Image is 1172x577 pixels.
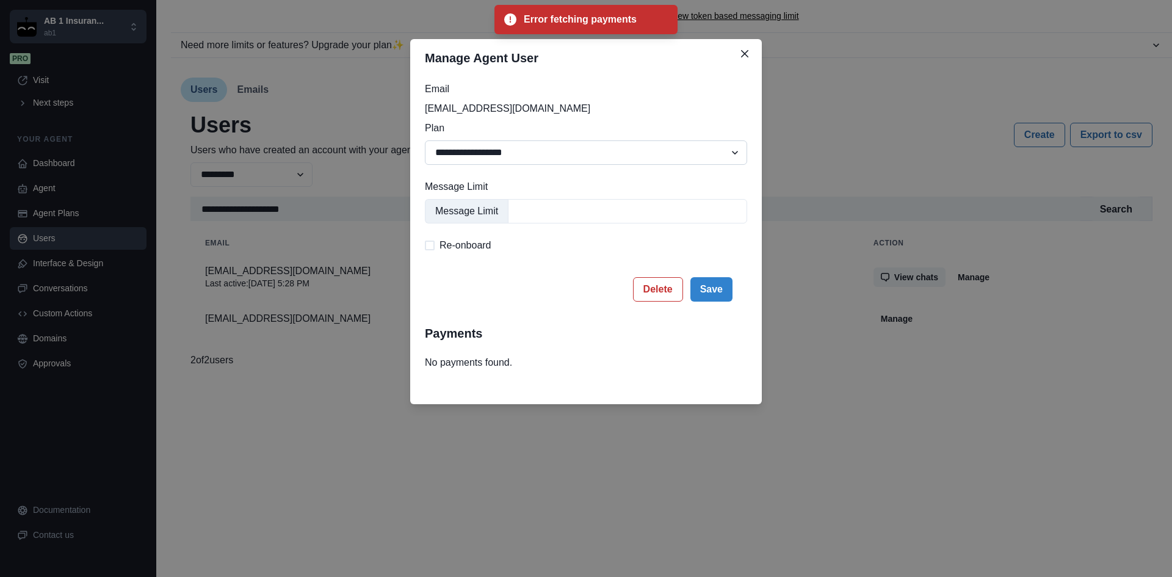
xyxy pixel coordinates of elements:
[524,12,653,27] div: Error fetching payments
[425,355,747,370] p: No payments found.
[425,326,747,341] h2: Payments
[735,44,754,64] button: Close
[440,238,491,253] span: Re-onboard
[633,277,683,302] button: Delete
[425,82,740,96] label: Email
[425,199,508,223] div: Message Limit
[690,277,733,302] button: Save
[425,180,740,194] label: Message Limit
[425,101,747,116] p: [EMAIL_ADDRESS][DOMAIN_NAME]
[425,121,740,136] label: Plan
[410,39,762,77] header: Manage Agent User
